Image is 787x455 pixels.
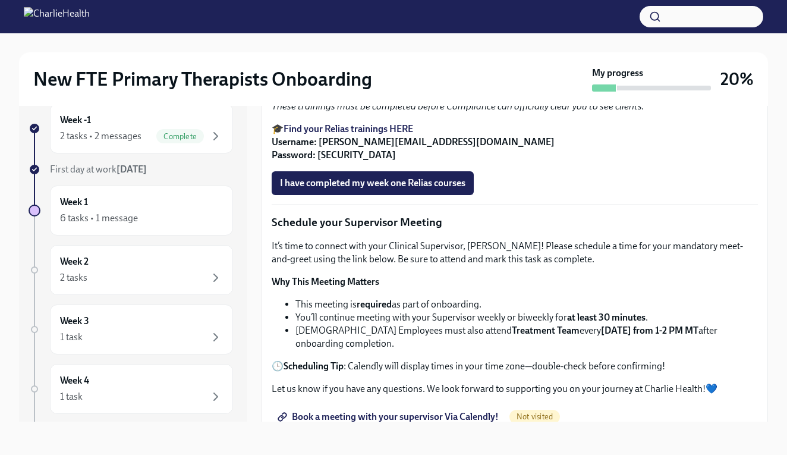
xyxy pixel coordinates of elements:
li: This meeting is as part of onboarding. [295,298,758,311]
span: Book a meeting with your supervisor Via Calendly! [280,411,499,423]
strong: [DATE] from 1-2 PM MT [601,325,698,336]
div: 1 task [60,331,83,344]
a: Week 31 task [29,305,233,354]
a: Book a meeting with your supervisor Via Calendly! [272,405,507,429]
a: Week 22 tasks [29,245,233,295]
h6: Week -1 [60,114,91,127]
h6: Week 2 [60,255,89,268]
p: It’s time to connect with your Clinical Supervisor, [PERSON_NAME]! Please schedule a time for you... [272,240,758,266]
strong: Scheduling Tip [284,360,344,372]
h6: Week 3 [60,315,89,328]
strong: Why This Meeting Matters [272,276,379,287]
strong: Username: [PERSON_NAME][EMAIL_ADDRESS][DOMAIN_NAME] Password: [SECURITY_DATA] [272,136,555,161]
a: Find your Relias trainings HERE [284,123,413,134]
span: Not visited [509,412,560,421]
div: 1 task [60,390,83,403]
p: Schedule your Supervisor Meeting [272,215,758,230]
a: Week 41 task [29,364,233,414]
a: Week -12 tasks • 2 messagesComplete [29,103,233,153]
strong: Treatment Team [512,325,580,336]
strong: at least 30 minutes [567,312,646,323]
strong: [DATE] [117,164,147,175]
a: First day at work[DATE] [29,163,233,176]
h6: Week 1 [60,196,88,209]
button: I have completed my week one Relias courses [272,171,474,195]
em: These trainings must be completed before Compliance can officially clear you to see clients. [272,101,644,112]
span: Complete [156,132,204,141]
strong: required [357,299,392,310]
p: Let us know if you have any questions. We look forward to supporting you on your journey at Charl... [272,382,758,396]
a: Week 16 tasks • 1 message [29,186,233,236]
h3: 20% [720,68,754,90]
strong: My progress [592,67,643,80]
p: 🕒 : Calendly will display times in your time zone—double-check before confirming! [272,360,758,373]
li: You’ll continue meeting with your Supervisor weekly or biweekly for . [295,311,758,324]
p: 🎓 [272,123,758,162]
h2: New FTE Primary Therapists Onboarding [33,67,372,91]
img: CharlieHealth [24,7,90,26]
h6: Week 4 [60,374,89,387]
div: 6 tasks • 1 message [60,212,138,225]
span: I have completed my week one Relias courses [280,177,465,189]
li: [DEMOGRAPHIC_DATA] Employees must also attend every after onboarding completion. [295,324,758,350]
div: 2 tasks • 2 messages [60,130,141,143]
div: 2 tasks [60,271,87,284]
span: First day at work [50,164,147,175]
